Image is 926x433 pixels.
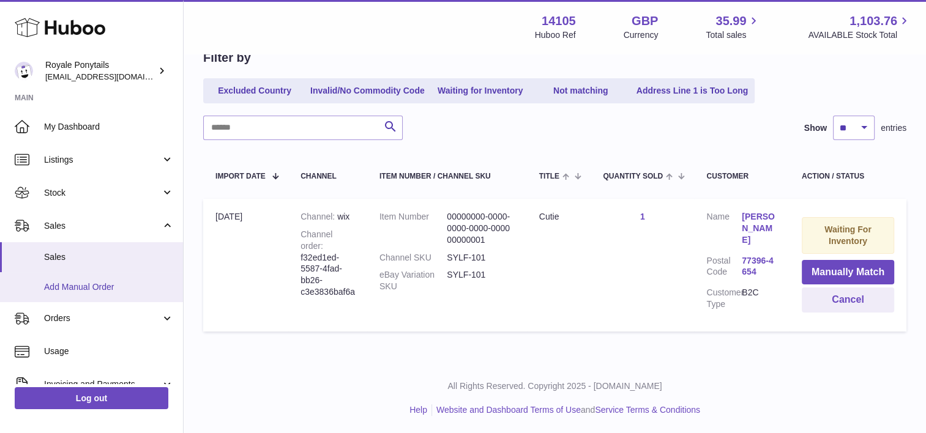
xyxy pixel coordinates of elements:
span: AVAILABLE Stock Total [808,29,911,41]
div: Customer [706,172,777,180]
span: Total sales [706,29,760,41]
dt: eBay Variation SKU [379,269,447,292]
a: Address Line 1 is Too Long [632,81,753,101]
dt: Postal Code [706,255,742,281]
a: 1,103.76 AVAILABLE Stock Total [808,13,911,41]
a: 77396-4654 [742,255,777,278]
li: and [432,404,700,416]
dd: SYLF-101 [447,252,514,264]
span: Sales [44,220,161,232]
span: Add Manual Order [44,281,174,293]
span: Stock [44,187,161,199]
button: Manually Match [802,260,894,285]
strong: Channel order [301,229,332,251]
img: qphill92@gmail.com [15,62,33,80]
dd: 00000000-0000-0000-0000-000000000001 [447,211,514,246]
a: Log out [15,387,168,409]
span: Listings [44,154,161,166]
label: Show [804,122,827,134]
a: Waiting for Inventory [431,81,529,101]
a: Excluded Country [206,81,304,101]
div: wix [301,211,355,223]
div: Royale Ponytails [45,59,155,83]
dt: Customer Type [706,287,742,310]
span: Orders [44,313,161,324]
div: Item Number / Channel SKU [379,172,515,180]
span: entries [881,122,906,134]
span: Title [539,172,559,180]
span: Invoicing and Payments [44,379,161,390]
dt: Name [706,211,742,249]
a: [PERSON_NAME] [742,211,777,246]
strong: Channel [301,212,337,221]
h2: Filter by [203,50,251,66]
strong: 14105 [542,13,576,29]
span: Quantity Sold [603,172,663,180]
div: Channel [301,172,355,180]
div: Huboo Ref [535,29,576,41]
dt: Channel SKU [379,252,447,264]
span: 1,103.76 [849,13,897,29]
strong: GBP [632,13,658,29]
td: [DATE] [203,199,288,331]
p: All Rights Reserved. Copyright 2025 - [DOMAIN_NAME] [193,380,916,392]
a: 35.99 Total sales [706,13,760,41]
span: [EMAIL_ADDRESS][DOMAIN_NAME] [45,72,180,81]
a: 1 [640,212,645,221]
a: Not matching [532,81,630,101]
span: Import date [215,172,266,180]
dd: SYLF-101 [447,269,514,292]
span: Usage [44,346,174,357]
a: Help [409,405,427,415]
span: My Dashboard [44,121,174,133]
a: Website and Dashboard Terms of Use [436,405,581,415]
span: Sales [44,251,174,263]
a: Service Terms & Conditions [595,405,700,415]
div: Currency [624,29,659,41]
button: Cancel [802,287,894,313]
a: Invalid/No Commodity Code [306,81,429,101]
strong: Waiting For Inventory [824,224,871,246]
dd: B2C [742,287,777,310]
div: Action / Status [802,172,894,180]
span: 35.99 [715,13,746,29]
div: Cutie [539,211,579,223]
dt: Item Number [379,211,447,246]
div: f32ed1ed-5587-4fad-bb26-c3e3836baf6a [301,229,355,298]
